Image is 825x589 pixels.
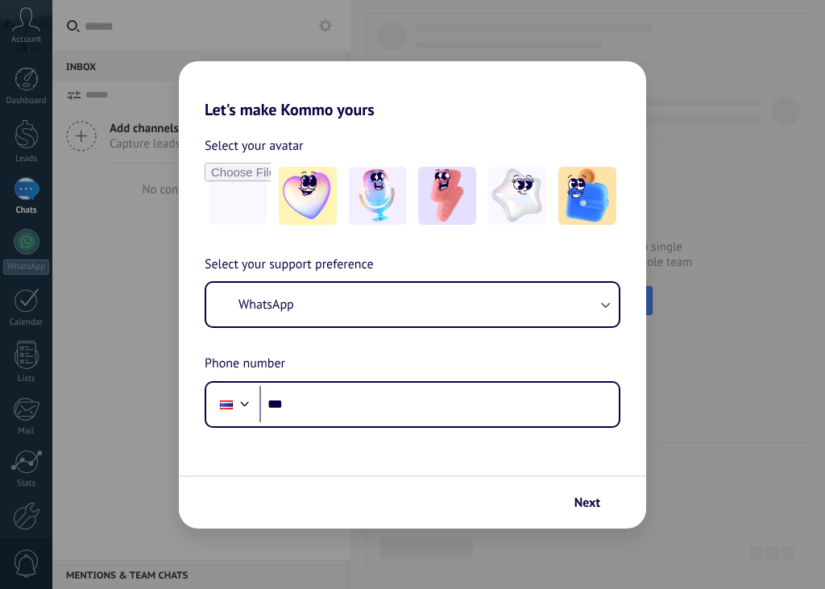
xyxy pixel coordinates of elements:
img: -1.jpeg [279,167,337,225]
img: -5.jpeg [558,167,616,225]
img: -2.jpeg [349,167,407,225]
img: -4.jpeg [488,167,546,225]
span: Select your avatar [205,135,304,156]
img: -3.jpeg [418,167,476,225]
span: Phone number [205,354,285,375]
button: WhatsApp [206,283,619,326]
h2: Let's make Kommo yours [179,61,646,119]
span: Next [574,497,600,508]
span: WhatsApp [238,297,294,313]
div: Thailand: + 66 [211,388,242,421]
span: Select your support preference [205,255,374,276]
button: Next [567,489,622,516]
